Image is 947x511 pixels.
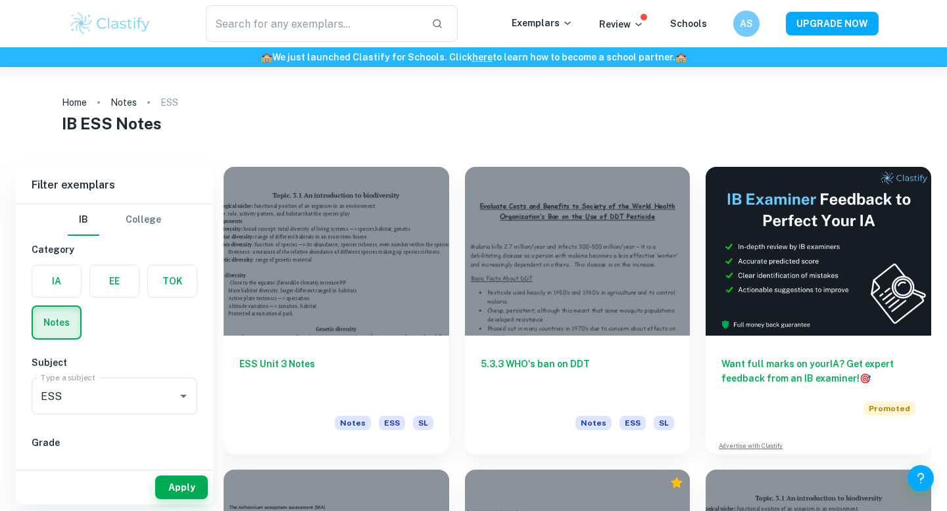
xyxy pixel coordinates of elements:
[739,16,754,31] h6: AS
[160,95,178,110] p: ESS
[512,16,573,30] p: Exemplars
[105,463,111,478] span: 6
[68,11,152,37] img: Clastify logo
[575,416,612,430] span: Notes
[860,373,871,384] span: 🎯
[148,265,197,297] button: TOK
[670,476,683,489] div: Premium
[654,416,674,430] span: SL
[706,167,931,454] a: Want full marks on yourIA? Get expert feedback from an IB examiner!PromotedAdvertise with Clastify
[863,401,915,416] span: Promoted
[90,265,139,297] button: EE
[3,50,944,64] h6: We just launched Clastify for Schools. Click to learn how to become a school partner.
[670,18,707,29] a: Schools
[62,93,87,112] a: Home
[174,387,193,405] button: Open
[126,204,161,236] button: College
[335,416,371,430] span: Notes
[721,357,915,386] h6: Want full marks on your IA ? Get expert feedback from an IB examiner!
[733,11,760,37] button: AS
[239,357,433,400] h6: ESS Unit 3 Notes
[32,355,197,370] h6: Subject
[32,435,197,450] h6: Grade
[206,5,421,42] input: Search for any exemplars...
[155,476,208,499] button: Apply
[16,167,213,204] h6: Filter exemplars
[62,112,886,135] h1: IB ESS Notes
[472,52,493,62] a: here
[379,416,405,430] span: ESS
[465,167,691,454] a: 5.3.3 WHO's ban on DDTNotesESSSL
[110,93,137,112] a: Notes
[908,465,934,491] button: Help and Feedback
[481,357,675,400] h6: 5.3.3 WHO's ban on DDT
[33,307,80,338] button: Notes
[619,416,646,430] span: ESS
[261,52,272,62] span: 🏫
[145,463,151,478] span: 5
[413,416,433,430] span: SL
[68,204,99,236] button: IB
[675,52,687,62] span: 🏫
[224,167,449,454] a: ESS Unit 3 NotesNotesESSSL
[719,441,783,451] a: Advertise with Clastify
[65,463,71,478] span: 7
[41,372,95,383] label: Type a subject
[706,167,931,336] img: Thumbnail
[68,204,161,236] div: Filter type choice
[599,17,644,32] p: Review
[786,12,879,35] button: UPGRADE NOW
[32,265,81,297] button: IA
[32,242,197,257] h6: Category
